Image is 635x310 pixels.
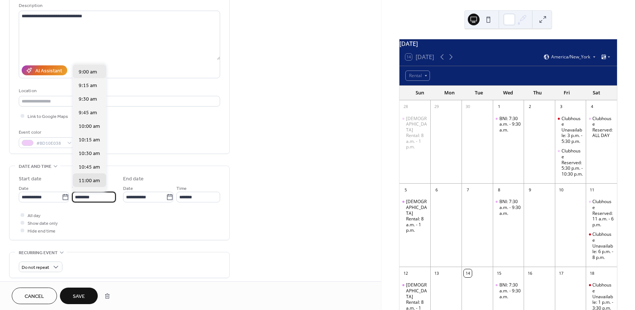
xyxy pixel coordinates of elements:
[523,86,552,100] div: Thu
[399,199,431,233] div: Church Rental: 8 a.m. - 1 p.m.
[19,175,42,183] div: Start date
[499,282,521,299] div: BNI: 7:30 a.m. - 9:30 a.m.
[79,109,97,117] span: 9:45 am
[405,86,435,100] div: Sun
[499,199,521,216] div: BNI: 7:30 a.m. - 9:30 a.m.
[12,288,57,304] button: Cancel
[19,249,58,257] span: Recurring event
[464,103,472,111] div: 30
[402,186,410,194] div: 5
[402,269,410,277] div: 12
[35,67,62,75] div: AI Assistant
[493,282,524,299] div: BNI: 7:30 a.m. - 9:30 a.m.
[406,199,428,233] div: [DEMOGRAPHIC_DATA] Rental: 8 a.m. - 1 p.m.
[586,231,617,260] div: Clubhouse Unavailable: 6 p.m. - 8 p.m.
[433,103,441,111] div: 29
[586,116,617,138] div: Clubhouse Reserved: ALL DAY
[123,185,133,192] span: Date
[22,65,67,75] button: AI Assistant
[19,2,219,10] div: Description
[28,113,68,120] span: Link to Google Maps
[499,116,521,133] div: BNI: 7:30 a.m. - 9:30 a.m.
[19,87,219,95] div: Location
[588,186,596,194] div: 11
[399,116,431,150] div: Church Rental: 8 a.m. - 1 p.m.
[586,199,617,227] div: Clubhouse Reserved: 11 a.m. - 6 p.m.
[79,191,100,198] span: 11:15 am
[79,150,100,158] span: 10:30 am
[22,263,49,272] span: Do not repeat
[588,269,596,277] div: 18
[72,185,82,192] span: Time
[495,186,503,194] div: 8
[399,39,617,48] div: [DATE]
[433,269,441,277] div: 13
[588,103,596,111] div: 4
[79,177,100,185] span: 11:00 am
[464,186,472,194] div: 7
[464,86,494,100] div: Tue
[28,227,55,235] span: Hide end time
[464,269,472,277] div: 14
[592,116,614,138] div: Clubhouse Reserved: ALL DAY
[493,199,524,216] div: BNI: 7:30 a.m. - 9:30 a.m.
[552,86,582,100] div: Fri
[60,288,98,304] button: Save
[19,163,51,170] span: Date and time
[433,186,441,194] div: 6
[592,199,614,227] div: Clubhouse Reserved: 11 a.m. - 6 p.m.
[551,55,590,59] span: America/New_York
[494,86,523,100] div: Wed
[495,269,503,277] div: 15
[79,95,97,103] span: 9:30 am
[495,103,503,111] div: 1
[123,175,144,183] div: End date
[36,140,64,147] span: #BD10E038
[402,103,410,111] div: 28
[557,186,565,194] div: 10
[526,186,534,194] div: 9
[19,129,74,136] div: Event color
[562,148,583,177] div: Clubhouse Reserved: 5:30 p.m. - 10:30 p.m.
[79,82,97,90] span: 9:15 am
[526,103,534,111] div: 2
[73,293,85,300] span: Save
[28,212,40,220] span: All day
[79,68,97,76] span: 9:00 am
[79,123,100,130] span: 10:00 am
[562,116,583,144] div: Clubhouse Unavailable: 3 p.m. - 5:30 p.m.
[406,116,428,150] div: [DEMOGRAPHIC_DATA] Rental: 8 a.m. - 1 p.m.
[176,185,187,192] span: Time
[526,269,534,277] div: 16
[555,116,586,144] div: Clubhouse Unavailable: 3 p.m. - 5:30 p.m.
[592,231,614,260] div: Clubhouse Unavailable: 6 p.m. - 8 p.m.
[582,86,611,100] div: Sat
[25,293,44,300] span: Cancel
[555,148,586,177] div: Clubhouse Reserved: 5:30 p.m. - 10:30 p.m.
[493,116,524,133] div: BNI: 7:30 a.m. - 9:30 a.m.
[557,269,565,277] div: 17
[435,86,464,100] div: Mon
[19,185,29,192] span: Date
[79,136,100,144] span: 10:15 am
[79,163,100,171] span: 10:45 am
[557,103,565,111] div: 3
[28,220,58,227] span: Show date only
